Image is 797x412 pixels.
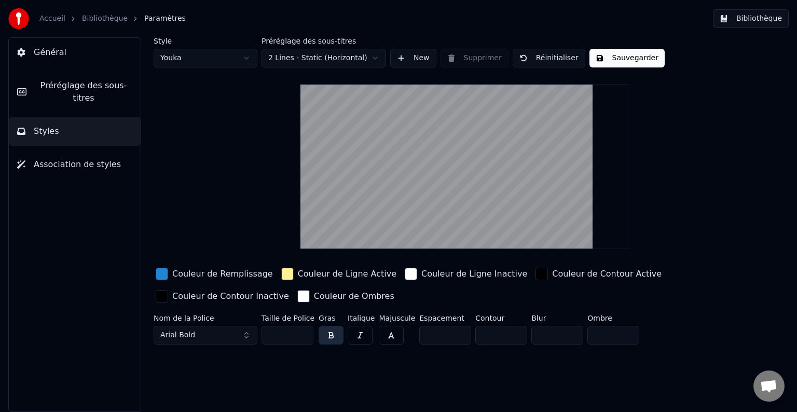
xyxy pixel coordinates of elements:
button: Couleur de Ombres [295,288,396,305]
button: Couleur de Ligne Active [279,266,398,282]
label: Italique [348,314,375,322]
label: Espacement [419,314,471,322]
span: Association de styles [34,158,121,171]
button: Général [9,38,141,67]
label: Majuscule [379,314,415,322]
nav: breadcrumb [39,13,186,24]
label: Gras [319,314,343,322]
button: Couleur de Ligne Inactive [403,266,529,282]
label: Contour [475,314,527,322]
label: Style [154,37,257,45]
div: Couleur de Contour Active [552,268,662,280]
button: Styles [9,117,141,146]
div: Couleur de Ligne Active [298,268,396,280]
label: Taille de Police [262,314,314,322]
span: Paramètres [144,13,186,24]
button: Bibliothèque [713,9,789,28]
a: Ouvrir le chat [753,370,785,402]
button: Préréglage des sous-titres [9,71,141,113]
button: Association de styles [9,150,141,179]
div: Couleur de Contour Inactive [172,290,289,303]
button: Couleur de Remplissage [154,266,275,282]
label: Nom de la Police [154,314,257,322]
img: youka [8,8,29,29]
label: Préréglage des sous-titres [262,37,386,45]
span: Général [34,46,66,59]
div: Couleur de Remplissage [172,268,273,280]
button: Couleur de Contour Active [533,266,664,282]
span: Préréglage des sous-titres [35,79,132,104]
button: New [390,49,436,67]
span: Arial Bold [160,330,195,340]
a: Accueil [39,13,65,24]
a: Bibliothèque [82,13,128,24]
label: Blur [531,314,583,322]
div: Couleur de Ligne Inactive [421,268,527,280]
span: Styles [34,125,59,138]
label: Ombre [587,314,639,322]
button: Couleur de Contour Inactive [154,288,291,305]
div: Couleur de Ombres [314,290,394,303]
button: Réinitialiser [513,49,585,67]
button: Sauvegarder [589,49,665,67]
